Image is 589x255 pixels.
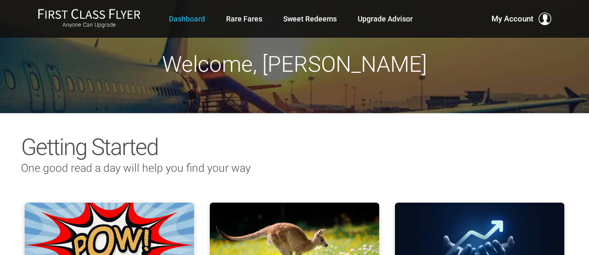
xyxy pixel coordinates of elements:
a: Sweet Redeems [283,9,337,28]
a: Dashboard [169,9,205,28]
span: One good read a day will help you find your way [21,162,251,174]
img: First Class Flyer [38,8,141,19]
button: My Account [491,13,551,25]
span: My Account [491,13,533,25]
span: Getting Started [21,134,158,161]
a: Rare Fares [226,9,262,28]
small: Anyone Can Upgrade [38,21,141,29]
a: Upgrade Advisor [358,9,413,28]
span: Welcome, [PERSON_NAME] [162,51,427,77]
a: First Class FlyerAnyone Can Upgrade [38,8,141,29]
